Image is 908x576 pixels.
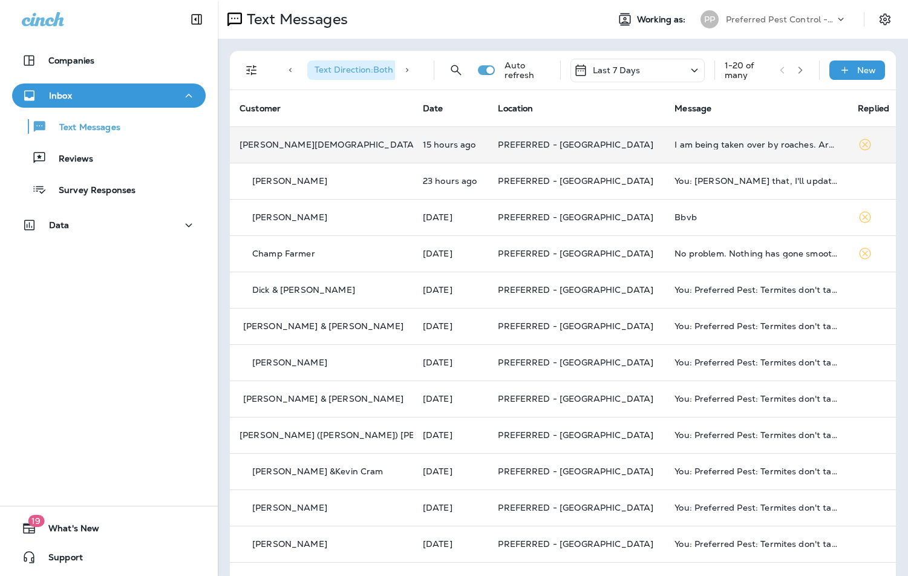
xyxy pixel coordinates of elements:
p: Text Messages [47,122,120,134]
div: You: Preferred Pest: Termites don't take a fall break! Keep your home safe with 24/7 termite prot... [674,539,838,549]
p: [PERSON_NAME] & [PERSON_NAME] [243,394,403,404]
div: You: Preferred Pest: Termites don't take a fall break! Keep your home safe with 24/7 termite prot... [674,503,838,512]
p: Sep 10, 2025 12:24 PM [423,176,479,186]
div: Bbvb [674,212,838,222]
p: [PERSON_NAME] [252,176,327,186]
p: Sep 9, 2025 12:34 PM [423,249,479,258]
p: Text Messages [242,10,348,28]
div: No problem. Nothing has gone smooth today [674,249,838,258]
button: Settings [874,8,896,30]
p: Data [49,220,70,230]
button: Collapse Sidebar [180,7,214,31]
p: Last 7 Days [593,65,641,75]
button: Search Messages [444,58,468,82]
div: I am being taken over by roaches. Are you guys not servicing my home anymore? [674,140,838,149]
span: PREFERRED - [GEOGRAPHIC_DATA] [498,466,653,477]
p: [PERSON_NAME] [252,539,327,549]
span: What's New [36,523,99,538]
p: Champ Farmer [252,249,315,258]
span: Working as: [637,15,688,25]
span: PREFERRED - [GEOGRAPHIC_DATA] [498,430,653,440]
p: Companies [48,56,94,65]
p: [PERSON_NAME] ([PERSON_NAME]) [PERSON_NAME] [240,430,475,440]
div: You: Preferred Pest: Termites don't take a fall break! Keep your home safe with 24/7 termite prot... [674,321,838,331]
span: PREFERRED - [GEOGRAPHIC_DATA] [498,284,653,295]
span: PREFERRED - [GEOGRAPHIC_DATA] [498,321,653,332]
p: Sep 10, 2025 07:10 AM [423,212,479,222]
div: You: Roger that, I'll update it in pestpac! [674,176,838,186]
p: [PERSON_NAME] & [PERSON_NAME] [243,321,403,331]
p: Dick & [PERSON_NAME] [252,285,355,295]
p: New [857,65,876,75]
button: Survey Responses [12,177,206,202]
p: [PERSON_NAME] [252,358,327,367]
p: Sep 9, 2025 12:14 PM [423,285,479,295]
div: You: Preferred Pest: Termites don't take a fall break! Keep your home safe with 24/7 termite prot... [674,430,838,440]
span: PREFERRED - [GEOGRAPHIC_DATA] [498,248,653,259]
button: 19What's New [12,516,206,540]
span: PREFERRED - [GEOGRAPHIC_DATA] [498,357,653,368]
p: Sep 9, 2025 12:14 PM [423,466,479,476]
span: PREFERRED - [GEOGRAPHIC_DATA] [498,538,653,549]
span: Text Direction : Both [315,64,393,75]
p: Sep 9, 2025 12:14 PM [423,394,479,404]
button: Text Messages [12,114,206,139]
p: Sep 9, 2025 12:14 PM [423,358,479,367]
p: [PERSON_NAME][DEMOGRAPHIC_DATA] [240,140,417,149]
p: Inbox [49,91,72,100]
div: You: Preferred Pest: Termites don't take a fall break! Keep your home safe with 24/7 termite prot... [674,394,838,404]
span: PREFERRED - [GEOGRAPHIC_DATA] [498,212,653,223]
span: Replied [858,103,889,114]
span: Message [674,103,711,114]
p: Preferred Pest Control - Palmetto [726,15,835,24]
p: Reviews [47,154,93,165]
span: 19 [28,515,44,527]
p: Sep 9, 2025 12:14 PM [423,503,479,512]
span: PREFERRED - [GEOGRAPHIC_DATA] [498,139,653,150]
span: Customer [240,103,281,114]
button: Reviews [12,145,206,171]
button: Support [12,545,206,569]
p: [PERSON_NAME] [252,212,327,222]
p: Sep 9, 2025 12:14 PM [423,321,479,331]
div: You: Preferred Pest: Termites don't take a fall break! Keep your home safe with 24/7 termite prot... [674,358,838,367]
span: Location [498,103,533,114]
span: Date [423,103,443,114]
span: Support [36,552,83,567]
p: [PERSON_NAME] [252,503,327,512]
div: Text Direction:Both [307,61,413,80]
p: Sep 9, 2025 12:14 PM [423,430,479,440]
button: Inbox [12,83,206,108]
p: Auto refresh [505,61,550,80]
p: Survey Responses [47,185,136,197]
span: PREFERRED - [GEOGRAPHIC_DATA] [498,502,653,513]
div: You: Preferred Pest: Termites don't take a fall break! Keep your home safe with 24/7 termite prot... [674,285,838,295]
span: PREFERRED - [GEOGRAPHIC_DATA] [498,393,653,404]
p: Sep 9, 2025 12:14 PM [423,539,479,549]
p: [PERSON_NAME] &Kevin Cram [252,466,384,476]
button: Filters [240,58,264,82]
div: You: Preferred Pest: Termites don't take a fall break! Keep your home safe with 24/7 termite prot... [674,466,838,476]
span: PREFERRED - [GEOGRAPHIC_DATA] [498,175,653,186]
p: Sep 10, 2025 08:29 PM [423,140,479,149]
button: Data [12,213,206,237]
button: Companies [12,48,206,73]
div: PP [701,10,719,28]
div: 1 - 20 of many [725,61,770,80]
